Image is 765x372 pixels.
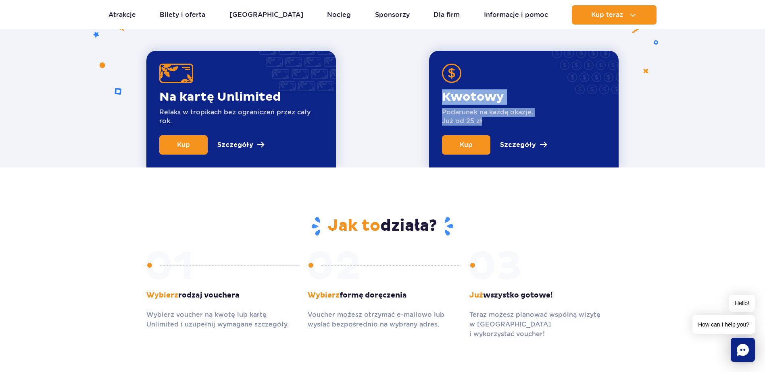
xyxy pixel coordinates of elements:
p: Voucher możesz otrzymać e-mailowo lub wysłać bezpośrednio na wybrany adres. [308,310,457,329]
p: Podarunek na każdą okazję. Już od 25 zł [442,108,533,126]
p: rodzaj vouchera [146,291,296,300]
span: Jak to [328,216,380,236]
a: Informacje i pomoc [484,5,548,25]
span: Już [469,291,483,300]
button: Kup teraz [572,5,657,25]
a: Bilety i oferta [160,5,205,25]
a: Kup [442,135,490,155]
span: Hello! [729,295,755,312]
p: Relaks w tropikach bez ograniczeń przez cały rok. [159,108,323,126]
p: Szczegóły [217,140,253,150]
a: Kup [159,135,208,155]
h2: działa? [146,216,619,237]
a: Sponsorzy [375,5,410,25]
span: Kup teraz [591,11,623,19]
p: Kwotowy [442,89,533,105]
span: Kup [177,141,190,149]
a: [GEOGRAPHIC_DATA] [229,5,303,25]
a: Szczegóły [217,135,264,155]
span: How can I help you? [692,315,755,334]
p: wszystko gotowe! [469,291,619,300]
div: Chat [731,338,755,362]
p: Szczegóły [500,140,536,150]
span: Wybierz [308,291,340,300]
p: Wybierz voucher na kwotę lub kartę Unlimited i uzupełnij wymagane szczegóły. [146,310,296,329]
a: Szczegóły [500,135,547,155]
span: Kup [460,141,473,149]
a: Atrakcje [108,5,136,25]
p: Na kartę Unlimited [159,89,323,105]
a: Nocleg [327,5,351,25]
p: formę doręczenia [308,291,457,300]
a: Dla firm [434,5,460,25]
span: Wybierz [146,291,178,300]
p: Teraz możesz planować wspólną wizytę w [GEOGRAPHIC_DATA] i wykorzystać voucher! [469,310,619,339]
